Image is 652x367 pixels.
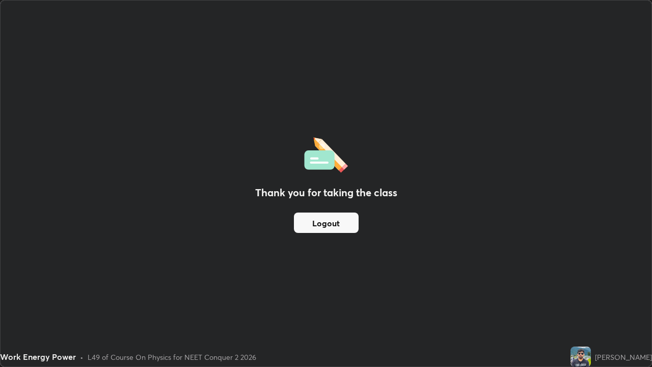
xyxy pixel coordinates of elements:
img: b94a4ccbac2546dc983eb2139155ff30.jpg [570,347,591,367]
div: [PERSON_NAME] [595,352,652,362]
img: offlineFeedback.1438e8b3.svg [304,134,348,173]
button: Logout [294,213,359,233]
div: L49 of Course On Physics for NEET Conquer 2 2026 [88,352,256,362]
div: • [80,352,84,362]
h2: Thank you for taking the class [255,185,397,200]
